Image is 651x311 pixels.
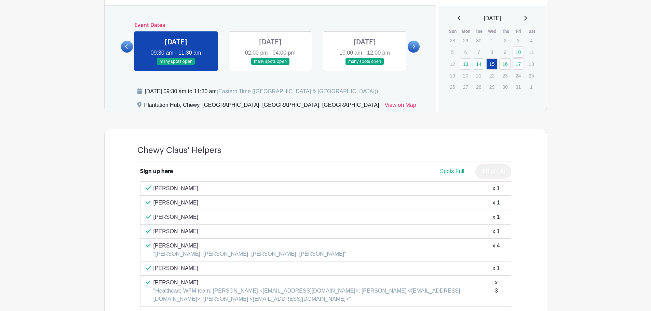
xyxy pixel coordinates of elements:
th: Tue [473,28,486,35]
p: "Healthcare WFM team: [PERSON_NAME] <[EMAIL_ADDRESS][DOMAIN_NAME]>; [PERSON_NAME] <[EMAIL_ADDRESS... [153,287,495,303]
a: 15 [486,58,498,70]
p: 20 [460,70,471,81]
p: 22 [486,70,498,81]
p: 1 [526,82,537,92]
p: [PERSON_NAME] [153,184,199,193]
a: 14 [473,58,484,70]
p: 1 [486,35,498,46]
span: [DATE] [484,14,501,23]
a: 16 [499,58,511,70]
div: x 1 [492,264,500,272]
div: x 3 [495,279,500,303]
div: Plantation Hub, Chewy, [GEOGRAPHIC_DATA], [GEOGRAPHIC_DATA], [GEOGRAPHIC_DATA] [144,101,379,112]
h4: Chewy Claus' Helpers [137,145,221,155]
a: View on Map [384,101,416,112]
th: Thu [499,28,512,35]
p: 30 [499,82,511,92]
p: 5 [447,47,458,57]
p: 28 [473,82,484,92]
th: Sun [446,28,460,35]
p: 2 [499,35,511,46]
p: "[PERSON_NAME], [PERSON_NAME], [PERSON_NAME], [PERSON_NAME]" [153,250,346,258]
p: [PERSON_NAME] [153,227,199,236]
div: x 1 [492,199,500,207]
div: x 4 [492,242,500,258]
p: 7 [473,47,484,57]
div: Sign up here [140,167,173,175]
div: [DATE] 09:30 am to 11:30 am [145,87,378,96]
p: 28 [447,35,458,46]
th: Fri [512,28,526,35]
p: 12 [447,59,458,69]
p: [PERSON_NAME] [153,199,199,207]
p: 27 [460,82,471,92]
p: 31 [513,82,524,92]
p: 3 [513,35,524,46]
a: 17 [513,58,524,70]
p: 23 [499,70,511,81]
p: 24 [513,70,524,81]
p: 21 [473,70,484,81]
th: Wed [486,28,499,35]
p: 19 [447,70,458,81]
th: Mon [460,28,473,35]
p: 6 [460,47,471,57]
p: 26 [447,82,458,92]
p: 25 [526,70,537,81]
p: 11 [526,47,537,57]
p: [PERSON_NAME] [153,264,199,272]
p: 29 [486,82,498,92]
p: 18 [526,59,537,69]
p: 4 [526,35,537,46]
p: 30 [473,35,484,46]
div: x 1 [492,227,500,236]
div: x 1 [492,213,500,221]
p: [PERSON_NAME] [153,213,199,221]
a: 10 [513,46,524,58]
th: Sat [525,28,539,35]
p: 8 [486,47,498,57]
a: 13 [460,58,471,70]
span: Spots Full [440,168,464,174]
p: 9 [499,47,511,57]
div: x 1 [492,184,500,193]
p: [PERSON_NAME] [153,242,346,250]
h6: Event Dates [133,22,408,29]
p: 29 [460,35,471,46]
p: [PERSON_NAME] [153,279,495,287]
span: (Eastern Time ([GEOGRAPHIC_DATA] & [GEOGRAPHIC_DATA])) [217,88,378,94]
